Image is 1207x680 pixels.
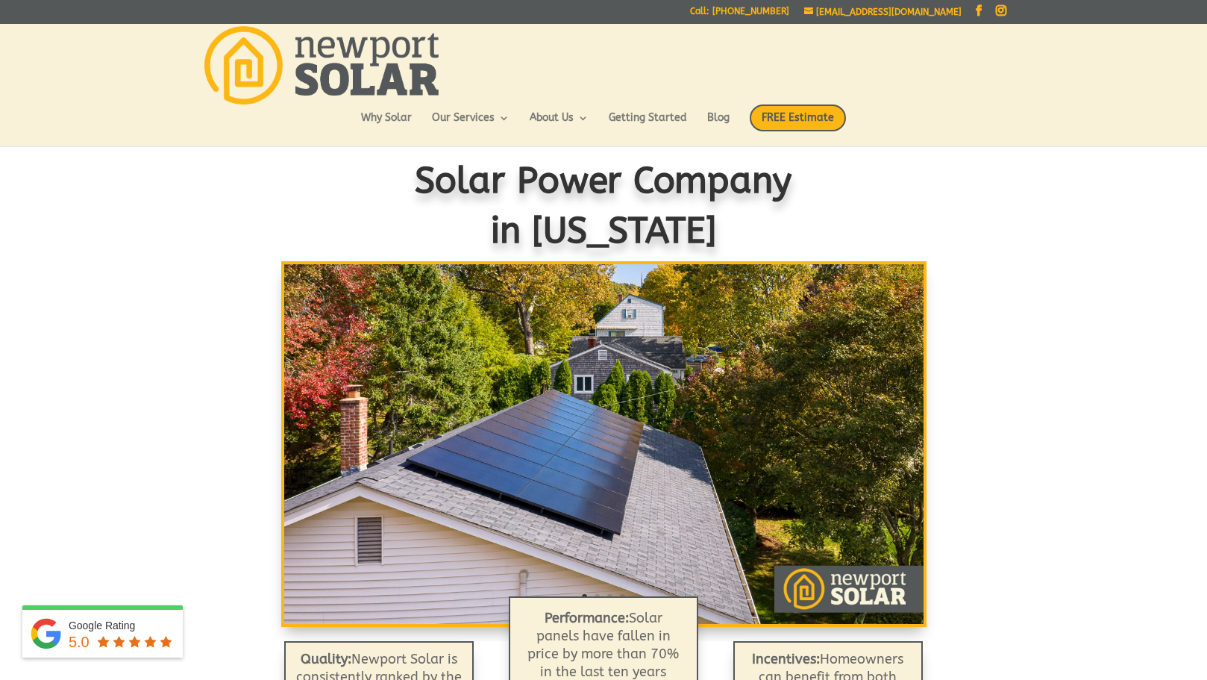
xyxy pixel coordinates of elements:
a: Our Services [432,113,510,138]
a: About Us [530,113,589,138]
span: Solar Power Company in [US_STATE] [415,160,792,252]
a: 1 [582,594,587,599]
a: [EMAIL_ADDRESS][DOMAIN_NAME] [804,7,962,17]
div: Google Rating [69,618,175,633]
span: 5.0 [69,634,90,650]
a: Blog [707,113,730,138]
span: FREE Estimate [750,105,846,131]
a: Why Solar [361,113,412,138]
a: 3 [607,594,612,599]
img: Newport Solar | Solar Energy Optimized. [204,26,439,105]
a: 4 [620,594,625,599]
strong: Incentives: [752,651,820,667]
a: Call: [PHONE_NUMBER] [690,7,789,22]
a: FREE Estimate [750,105,846,146]
img: Solar Modules: Roof Mounted [284,264,924,624]
b: Performance: [545,610,629,626]
a: 2 [595,594,600,599]
a: Getting Started [609,113,687,138]
strong: Quality: [301,651,351,667]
